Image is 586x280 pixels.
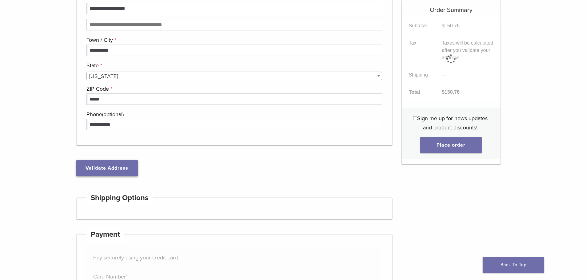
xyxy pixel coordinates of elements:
[420,137,482,153] button: Place order
[402,0,500,14] h5: Order Summary
[102,111,124,118] span: (optional)
[483,257,544,273] a: Back To Top
[86,84,381,93] label: ZIP Code
[87,72,382,81] span: Illinois
[76,160,138,176] button: Validate Address
[86,110,381,119] label: Phone
[86,61,381,70] label: State
[86,227,125,242] h4: Payment
[86,72,382,80] span: State
[86,35,381,45] label: Town / City
[417,115,488,131] span: Sign me up for news updates and product discounts!
[86,191,153,205] h4: Shipping Options
[413,116,417,120] input: Sign me up for news updates and product discounts!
